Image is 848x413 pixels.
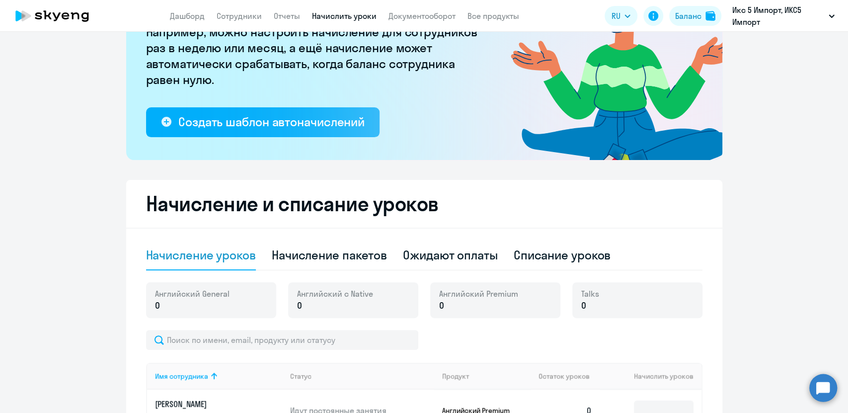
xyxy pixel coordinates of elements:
span: Английский с Native [297,288,373,299]
button: Икс 5 Импорт, ИКС5 Импорт [727,4,840,28]
div: Продукт [442,372,531,381]
span: 0 [439,299,444,312]
div: Создать шаблон автоначислений [178,114,365,130]
div: Баланс [675,10,701,22]
p: [PERSON_NAME] больше не придётся начислять вручную. Например, можно настроить начисление для сотр... [146,8,484,87]
div: Начисление пакетов [272,247,387,263]
a: Начислить уроки [312,11,377,21]
span: Talks [581,288,599,299]
span: Английский Premium [439,288,518,299]
input: Поиск по имени, email, продукту или статусу [146,330,418,350]
a: Дашборд [170,11,205,21]
span: RU [612,10,620,22]
a: Документооборот [388,11,456,21]
span: 0 [155,299,160,312]
p: Икс 5 Импорт, ИКС5 Импорт [732,4,825,28]
button: Создать шаблон автоначислений [146,107,380,137]
img: balance [705,11,715,21]
th: Начислить уроков [600,363,701,390]
div: Ожидают оплаты [403,247,498,263]
span: Английский General [155,288,230,299]
div: Имя сотрудника [155,372,283,381]
div: Списание уроков [514,247,611,263]
div: Статус [290,372,434,381]
span: Остаток уроков [539,372,590,381]
span: 0 [297,299,302,312]
button: RU [605,6,637,26]
button: Балансbalance [669,6,721,26]
div: Имя сотрудника [155,372,208,381]
div: Продукт [442,372,469,381]
a: Отчеты [274,11,300,21]
div: Остаток уроков [539,372,600,381]
a: Сотрудники [217,11,262,21]
h2: Начисление и списание уроков [146,192,702,216]
div: Статус [290,372,311,381]
div: Начисление уроков [146,247,256,263]
span: 0 [581,299,586,312]
a: Все продукты [467,11,519,21]
p: [PERSON_NAME] [155,399,266,410]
